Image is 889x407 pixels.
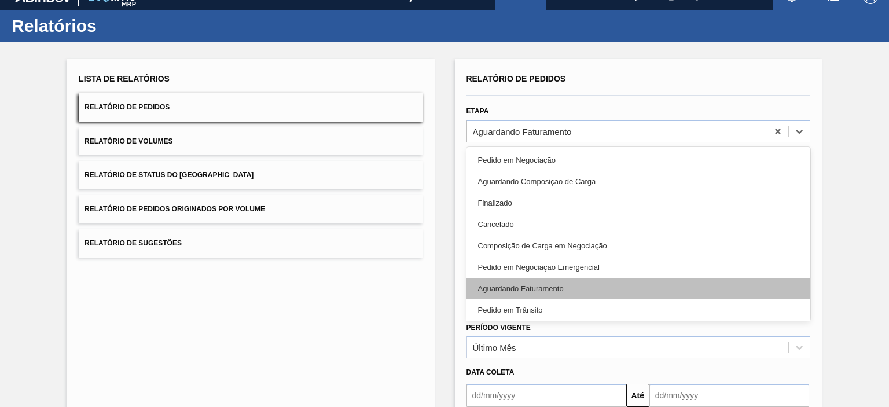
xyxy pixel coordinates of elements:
[79,127,423,156] button: Relatório de Volumes
[85,137,172,145] span: Relatório de Volumes
[466,107,489,115] label: Etapa
[466,192,810,214] div: Finalizado
[466,256,810,278] div: Pedido em Negociação Emergencial
[466,299,810,321] div: Pedido em Trânsito
[79,195,423,223] button: Relatório de Pedidos Originados por Volume
[466,74,566,83] span: Relatório de Pedidos
[79,74,170,83] span: Lista de Relatórios
[466,214,810,235] div: Cancelado
[85,239,182,247] span: Relatório de Sugestões
[85,205,265,213] span: Relatório de Pedidos Originados por Volume
[466,278,810,299] div: Aguardando Faturamento
[466,384,626,407] input: dd/mm/yyyy
[79,229,423,258] button: Relatório de Sugestões
[466,149,810,171] div: Pedido em Negociação
[626,384,649,407] button: Até
[466,235,810,256] div: Composição de Carga em Negociação
[466,324,531,332] label: Período Vigente
[649,384,809,407] input: dd/mm/yyyy
[79,93,423,122] button: Relatório de Pedidos
[466,171,810,192] div: Aguardando Composição de Carga
[85,171,254,179] span: Relatório de Status do [GEOGRAPHIC_DATA]
[473,126,572,136] div: Aguardando Faturamento
[85,103,170,111] span: Relatório de Pedidos
[466,368,515,376] span: Data coleta
[12,19,217,32] h1: Relatórios
[473,343,516,353] div: Último Mês
[79,161,423,189] button: Relatório de Status do [GEOGRAPHIC_DATA]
